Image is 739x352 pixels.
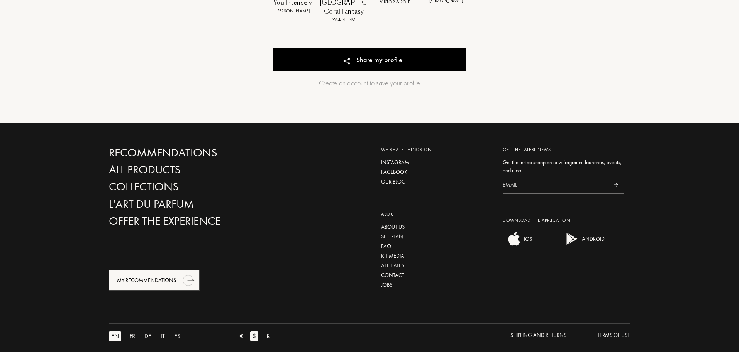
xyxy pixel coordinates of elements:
[109,197,275,211] a: L'Art du Parfum
[343,58,350,65] img: share_icn_w.png
[503,146,624,153] div: Get the latest news
[109,331,121,341] div: EN
[250,331,258,341] div: $
[127,331,142,341] a: FR
[237,331,250,341] a: €
[269,7,317,14] div: [PERSON_NAME]
[181,272,196,288] div: animation
[381,233,491,241] a: Site plan
[381,242,491,250] a: FAQ
[503,217,624,224] div: Download the application
[109,163,275,177] a: All products
[109,331,127,341] a: EN
[381,281,491,289] a: Jobs
[381,178,491,186] a: Our blog
[381,252,491,260] a: Kit media
[580,231,605,247] div: ANDROID
[381,158,491,167] a: Instagram
[507,231,522,247] img: ios app
[142,331,154,341] div: DE
[381,146,491,153] div: We share things on
[172,331,187,341] a: ES
[109,270,200,291] div: My Recommendations
[273,78,466,88] a: Create an account to save your profile
[381,168,491,176] a: Facebook
[564,231,580,247] img: android app
[158,331,167,341] div: IT
[522,231,532,247] div: IOS
[597,331,630,341] a: Terms of use
[250,331,264,341] a: $
[264,331,277,341] a: £
[510,331,566,339] div: Shipping and Returns
[381,223,491,231] a: About us
[503,158,624,175] div: Get the inside scoop on new fragrance launches, events, and more
[320,16,368,23] div: Valentino
[381,262,491,270] a: Affiliates
[381,271,491,279] a: Contact
[503,176,607,194] input: Email
[510,331,566,341] a: Shipping and Returns
[264,331,272,341] div: £
[158,331,172,341] a: IT
[127,331,137,341] div: FR
[561,241,605,248] a: android appANDROID
[597,331,630,339] div: Terms of use
[142,331,158,341] a: DE
[613,183,618,187] img: news_send.svg
[109,214,275,228] a: Offer the experience
[172,331,183,341] div: ES
[109,180,275,194] a: Collections
[109,146,275,160] a: Recommendations
[237,331,246,341] div: €
[381,211,491,218] div: About
[503,241,532,248] a: ios appIOS
[273,48,466,71] div: Share my profile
